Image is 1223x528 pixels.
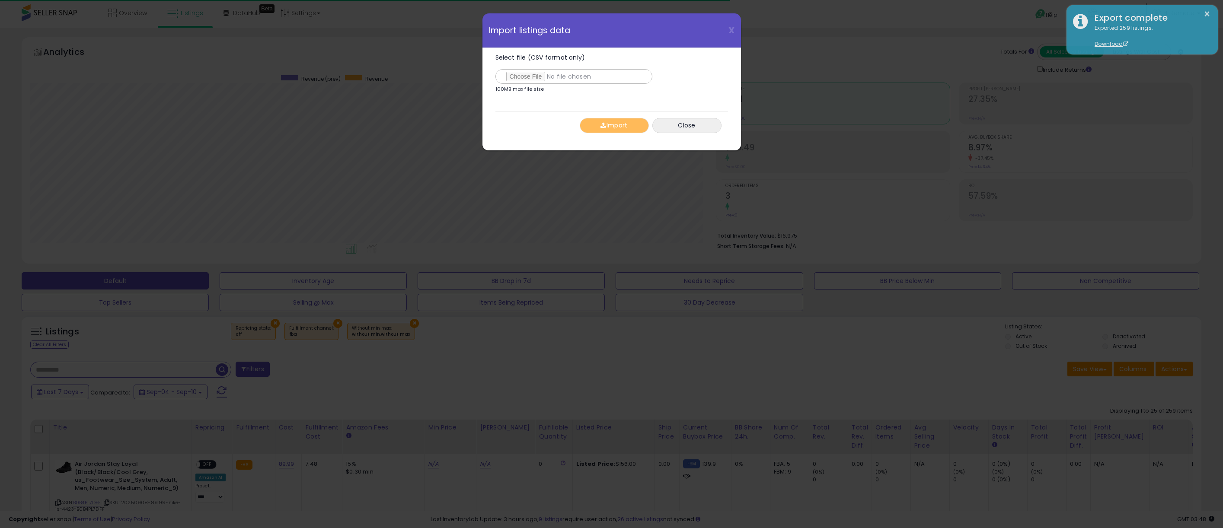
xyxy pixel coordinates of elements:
[580,118,649,133] button: Import
[495,87,544,92] p: 100MB max file size
[1204,9,1210,19] button: ×
[728,24,734,36] span: X
[1095,40,1128,48] a: Download
[1088,24,1211,48] div: Exported 259 listings.
[489,26,571,35] span: Import listings data
[652,118,722,133] button: Close
[495,53,585,62] span: Select file (CSV format only)
[1088,12,1211,24] div: Export complete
